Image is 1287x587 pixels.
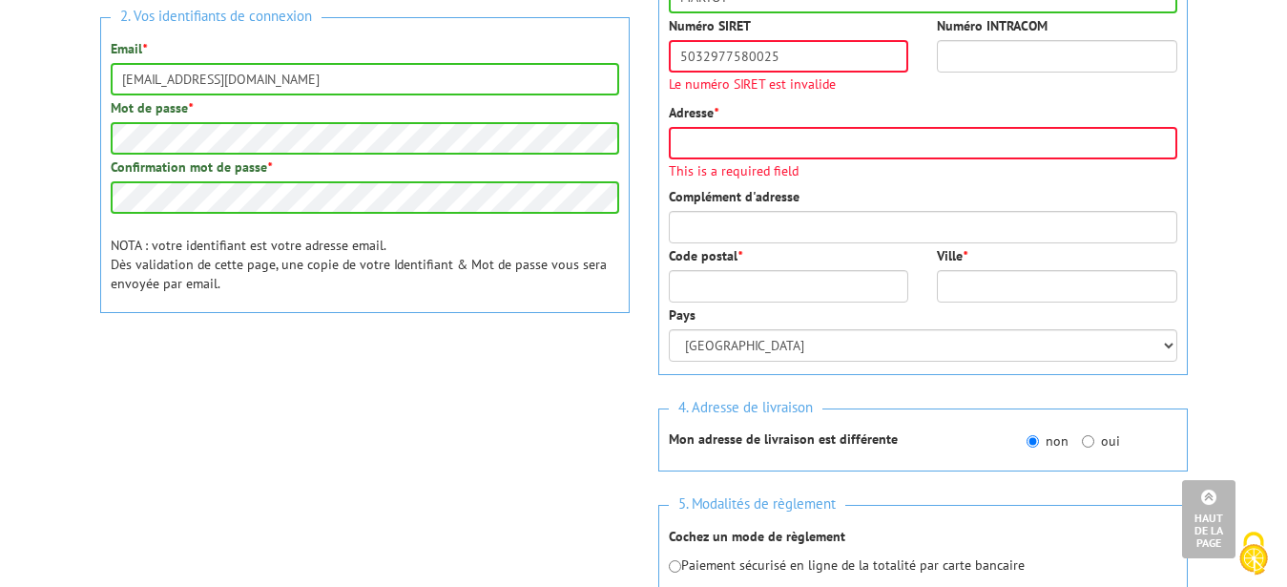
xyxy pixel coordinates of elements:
[669,246,742,265] label: Code postal
[669,187,799,206] label: Complément d'adresse
[1182,480,1235,558] a: Haut de la page
[669,492,845,517] span: 5. Modalités de règlement
[669,77,909,91] span: Le numéro SIRET est invalide
[1082,431,1120,451] label: oui
[669,395,822,421] span: 4. Adresse de livraison
[111,236,619,293] p: NOTA : votre identifiant est votre adresse email. Dès validation de cette page, une copie de votr...
[111,157,272,177] label: Confirmation mot de passe
[111,98,193,117] label: Mot de passe
[669,16,751,35] label: Numéro SIRET
[1082,435,1094,448] input: oui
[111,39,147,58] label: Email
[669,528,845,545] strong: Cochez un mode de règlement
[1027,431,1069,451] label: non
[1027,435,1039,448] input: non
[669,556,1177,575] p: Paiement sécurisé en ligne de la totalité par carte bancaire
[1220,522,1287,587] button: Cookies (fenêtre modale)
[937,246,967,265] label: Ville
[669,430,898,448] strong: Mon adresse de livraison est différente
[111,4,322,30] span: 2. Vos identifiants de connexion
[937,16,1048,35] label: Numéro INTRACOM
[669,103,718,122] label: Adresse
[1230,530,1277,577] img: Cookies (fenêtre modale)
[669,164,1177,178] span: This is a required field
[100,346,390,421] iframe: reCAPTCHA
[669,305,695,325] label: Pays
